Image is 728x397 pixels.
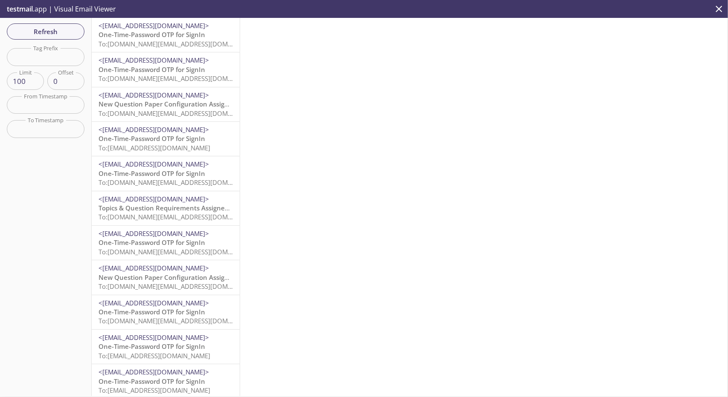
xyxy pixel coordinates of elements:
[99,178,261,187] span: To: [DOMAIN_NAME][EMAIL_ADDRESS][DOMAIN_NAME]
[99,386,210,394] span: To: [EMAIL_ADDRESS][DOMAIN_NAME]
[92,156,240,190] div: <[EMAIL_ADDRESS][DOMAIN_NAME]>One-Time-Password OTP for SignInTo:[DOMAIN_NAME][EMAIL_ADDRESS][DOM...
[92,295,240,329] div: <[EMAIL_ADDRESS][DOMAIN_NAME]>One-Time-Password OTP for SignInTo:[DOMAIN_NAME][EMAIL_ADDRESS][DOM...
[92,226,240,260] div: <[EMAIL_ADDRESS][DOMAIN_NAME]>One-Time-Password OTP for SignInTo:[DOMAIN_NAME][EMAIL_ADDRESS][DOM...
[99,238,205,247] span: One-Time-Password OTP for SignIn
[99,213,261,221] span: To: [DOMAIN_NAME][EMAIL_ADDRESS][DOMAIN_NAME]
[99,308,205,316] span: One-Time-Password OTP for SignIn
[99,368,209,376] span: <[EMAIL_ADDRESS][DOMAIN_NAME]>
[99,40,261,48] span: To: [DOMAIN_NAME][EMAIL_ADDRESS][DOMAIN_NAME]
[99,109,261,118] span: To: [DOMAIN_NAME][EMAIL_ADDRESS][DOMAIN_NAME]
[92,52,240,86] div: <[EMAIL_ADDRESS][DOMAIN_NAME]>One-Time-Password OTP for SignInTo:[DOMAIN_NAME][EMAIL_ADDRESS][DOM...
[92,87,240,121] div: <[EMAIL_ADDRESS][DOMAIN_NAME]>New Question Paper Configuration Assigned to YouTo:[DOMAIN_NAME][EM...
[99,160,209,168] span: <[EMAIL_ADDRESS][DOMAIN_NAME]>
[99,21,209,30] span: <[EMAIL_ADDRESS][DOMAIN_NAME]>
[99,134,205,143] span: One-Time-Password OTP for SignIn
[99,74,261,83] span: To: [DOMAIN_NAME][EMAIL_ADDRESS][DOMAIN_NAME]
[99,299,209,307] span: <[EMAIL_ADDRESS][DOMAIN_NAME]>
[99,351,210,360] span: To: [EMAIL_ADDRESS][DOMAIN_NAME]
[99,264,209,272] span: <[EMAIL_ADDRESS][DOMAIN_NAME]>
[99,282,261,291] span: To: [DOMAIN_NAME][EMAIL_ADDRESS][DOMAIN_NAME]
[92,260,240,294] div: <[EMAIL_ADDRESS][DOMAIN_NAME]>New Question Paper Configuration Assigned to YouTo:[DOMAIN_NAME][EM...
[99,169,205,178] span: One-Time-Password OTP for SignIn
[99,229,209,238] span: <[EMAIL_ADDRESS][DOMAIN_NAME]>
[99,247,261,256] span: To: [DOMAIN_NAME][EMAIL_ADDRESS][DOMAIN_NAME]
[99,342,205,351] span: One-Time-Password OTP for SignIn
[92,122,240,156] div: <[EMAIL_ADDRESS][DOMAIN_NAME]>One-Time-Password OTP for SignInTo:[EMAIL_ADDRESS][DOMAIN_NAME]
[7,4,33,14] span: testmail
[92,330,240,364] div: <[EMAIL_ADDRESS][DOMAIN_NAME]>One-Time-Password OTP for SignInTo:[EMAIL_ADDRESS][DOMAIN_NAME]
[99,204,250,212] span: Topics & Question Requirements Assigned to You
[99,65,205,74] span: One-Time-Password OTP for SignIn
[99,316,261,325] span: To: [DOMAIN_NAME][EMAIL_ADDRESS][DOMAIN_NAME]
[99,91,209,99] span: <[EMAIL_ADDRESS][DOMAIN_NAME]>
[92,18,240,52] div: <[EMAIL_ADDRESS][DOMAIN_NAME]>One-Time-Password OTP for SignInTo:[DOMAIN_NAME][EMAIL_ADDRESS][DOM...
[99,100,258,108] span: New Question Paper Configuration Assigned to You
[99,30,205,39] span: One-Time-Password OTP for SignIn
[99,144,210,152] span: To: [EMAIL_ADDRESS][DOMAIN_NAME]
[99,377,205,385] span: One-Time-Password OTP for SignIn
[7,23,84,40] button: Refresh
[99,125,209,134] span: <[EMAIL_ADDRESS][DOMAIN_NAME]>
[99,56,209,64] span: <[EMAIL_ADDRESS][DOMAIN_NAME]>
[99,273,258,282] span: New Question Paper Configuration Assigned to You
[14,26,78,37] span: Refresh
[99,195,209,203] span: <[EMAIL_ADDRESS][DOMAIN_NAME]>
[99,333,209,342] span: <[EMAIL_ADDRESS][DOMAIN_NAME]>
[92,191,240,225] div: <[EMAIL_ADDRESS][DOMAIN_NAME]>Topics & Question Requirements Assigned to YouTo:[DOMAIN_NAME][EMAI...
